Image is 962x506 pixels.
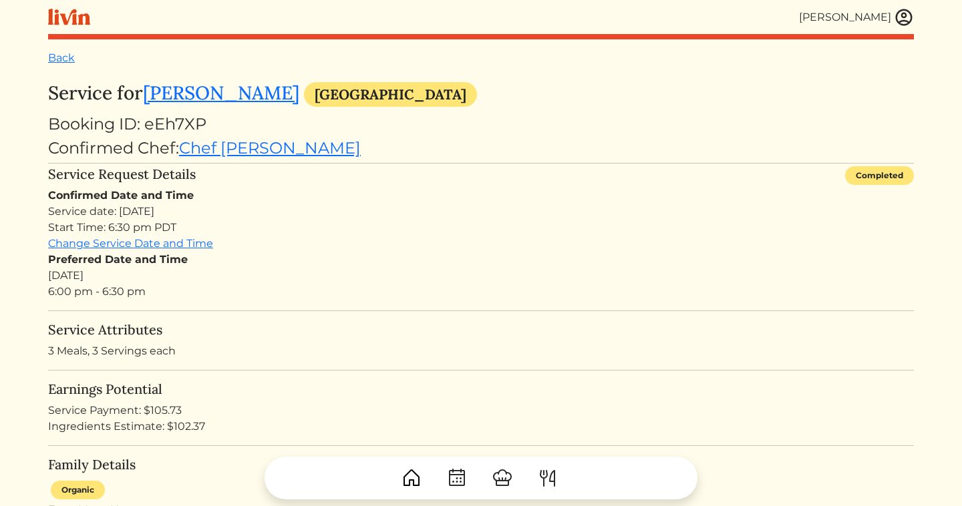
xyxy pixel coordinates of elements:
img: CalendarDots-5bcf9d9080389f2a281d69619e1c85352834be518fbc73d9501aef674afc0d57.svg [446,467,468,489]
a: Change Service Date and Time [48,237,213,250]
h5: Earnings Potential [48,381,914,397]
img: user_account-e6e16d2ec92f44fc35f99ef0dc9cddf60790bfa021a6ecb1c896eb5d2907b31c.svg [894,7,914,27]
a: Back [48,51,75,64]
div: [GEOGRAPHIC_DATA] [304,82,477,107]
div: [DATE] 6:00 pm - 6:30 pm [48,252,914,300]
p: 3 Meals, 3 Servings each [48,343,914,359]
img: livin-logo-a0d97d1a881af30f6274990eb6222085a2533c92bbd1e4f22c21b4f0d0e3210c.svg [48,9,90,25]
strong: Preferred Date and Time [48,253,188,266]
div: Booking ID: eEh7XP [48,112,914,136]
h5: Service Request Details [48,166,196,182]
div: Ingredients Estimate: $102.37 [48,419,914,435]
strong: Confirmed Date and Time [48,189,194,202]
h5: Service Attributes [48,322,914,338]
div: Service date: [DATE] Start Time: 6:30 pm PDT [48,204,914,236]
img: ForkKnife-55491504ffdb50bab0c1e09e7649658475375261d09fd45db06cec23bce548bf.svg [537,467,558,489]
a: Chef [PERSON_NAME] [179,138,361,158]
div: Confirmed Chef: [48,136,914,160]
img: ChefHat-a374fb509e4f37eb0702ca99f5f64f3b6956810f32a249b33092029f8484b388.svg [492,467,513,489]
div: [PERSON_NAME] [799,9,891,25]
div: Completed [845,166,914,185]
div: Service Payment: $105.73 [48,403,914,419]
img: House-9bf13187bcbb5817f509fe5e7408150f90897510c4275e13d0d5fca38e0b5951.svg [401,467,422,489]
a: [PERSON_NAME] [143,81,299,105]
h3: Service for [48,82,914,107]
